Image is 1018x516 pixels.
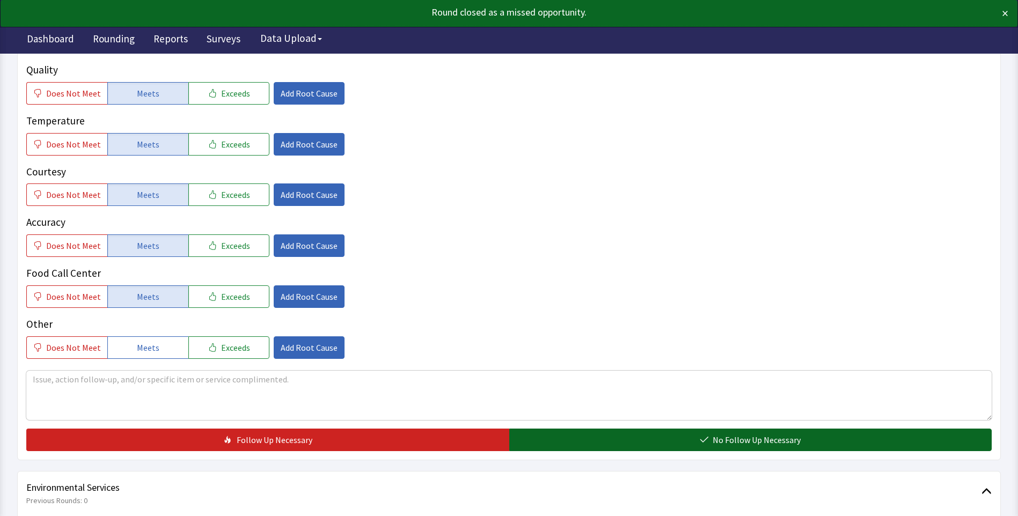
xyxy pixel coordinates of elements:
button: Does Not Meet [26,336,107,359]
p: Accuracy [26,215,992,230]
button: Exceeds [188,234,269,257]
span: Add Root Cause [281,341,338,354]
button: Add Root Cause [274,285,345,308]
span: Meets [137,138,159,151]
span: Add Root Cause [281,188,338,201]
span: Meets [137,290,159,303]
span: Does Not Meet [46,341,101,354]
a: Reports [145,27,196,54]
span: Meets [137,341,159,354]
span: Does Not Meet [46,239,101,252]
button: Does Not Meet [26,285,107,308]
a: Surveys [199,27,248,54]
button: Exceeds [188,82,269,105]
div: Round closed as a missed opportunity. [10,5,909,20]
span: No Follow Up Necessary [713,433,801,446]
button: Exceeds [188,336,269,359]
button: Add Root Cause [274,82,345,105]
a: Rounding [85,27,143,54]
button: Does Not Meet [26,82,107,105]
span: Add Root Cause [281,87,338,100]
span: Does Not Meet [46,87,101,100]
button: Add Root Cause [274,234,345,257]
p: Temperature [26,113,992,129]
button: Exceeds [188,183,269,206]
span: Add Root Cause [281,290,338,303]
button: Data Upload [254,28,328,48]
span: Exceeds [221,239,250,252]
p: Food Call Center [26,266,992,281]
span: Add Root Cause [281,138,338,151]
a: Dashboard [19,27,82,54]
span: Previous Rounds: 0 [26,495,982,506]
span: Does Not Meet [46,138,101,151]
button: × [1002,5,1008,22]
button: Does Not Meet [26,133,107,156]
span: Environmental Services [26,480,982,495]
button: Meets [107,183,188,206]
span: Exceeds [221,87,250,100]
button: Follow Up Necessary [26,429,509,451]
button: Meets [107,133,188,156]
p: Courtesy [26,164,992,180]
span: Meets [137,239,159,252]
button: Add Root Cause [274,183,345,206]
span: Meets [137,87,159,100]
button: Exceeds [188,133,269,156]
span: Does Not Meet [46,290,101,303]
button: Meets [107,336,188,359]
button: Meets [107,234,188,257]
button: Meets [107,285,188,308]
button: Does Not Meet [26,183,107,206]
span: Does Not Meet [46,188,101,201]
span: Exceeds [221,138,250,151]
span: Exceeds [221,188,250,201]
button: Does Not Meet [26,234,107,257]
span: Follow Up Necessary [237,433,312,446]
button: Add Root Cause [274,336,345,359]
span: Add Root Cause [281,239,338,252]
p: Quality [26,62,992,78]
button: No Follow Up Necessary [509,429,992,451]
span: Exceeds [221,341,250,354]
button: Meets [107,82,188,105]
span: Exceeds [221,290,250,303]
span: Meets [137,188,159,201]
button: Add Root Cause [274,133,345,156]
button: Exceeds [188,285,269,308]
p: Other [26,316,992,332]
